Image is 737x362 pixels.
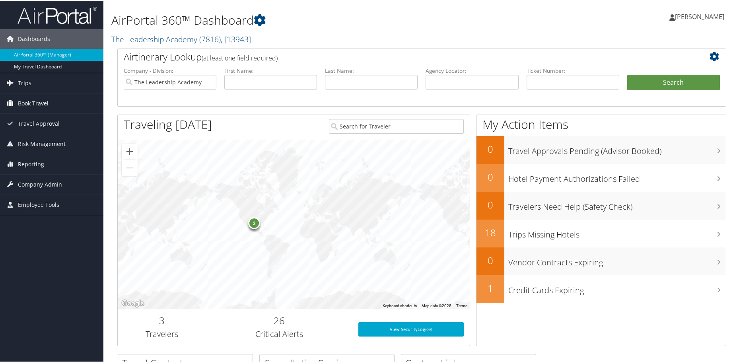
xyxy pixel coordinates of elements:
[476,247,726,274] a: 0Vendor Contracts Expiring
[325,66,418,74] label: Last Name:
[124,115,212,132] h1: Traveling [DATE]
[124,328,200,339] h3: Travelers
[422,303,451,307] span: Map data ©2025
[476,253,504,267] h2: 0
[120,298,146,308] img: Google
[221,33,251,44] span: , [ 13943 ]
[212,313,346,327] h2: 26
[476,169,504,183] h2: 0
[476,219,726,247] a: 18Trips Missing Hotels
[18,133,66,153] span: Risk Management
[18,194,59,214] span: Employee Tools
[508,141,726,156] h3: Travel Approvals Pending (Advisor Booked)
[456,303,467,307] a: Terms (opens in new tab)
[18,5,97,24] img: airportal-logo.png
[124,66,216,74] label: Company - Division:
[508,252,726,267] h3: Vendor Contracts Expiring
[476,142,504,155] h2: 0
[476,115,726,132] h1: My Action Items
[202,53,278,62] span: (at least one field required)
[508,224,726,239] h3: Trips Missing Hotels
[476,191,726,219] a: 0Travelers Need Help (Safety Check)
[124,49,669,63] h2: Airtinerary Lookup
[476,225,504,239] h2: 18
[248,216,260,228] div: 3
[527,66,619,74] label: Ticket Number:
[122,143,138,159] button: Zoom in
[508,197,726,212] h3: Travelers Need Help (Safety Check)
[476,281,504,294] h2: 1
[383,302,417,308] button: Keyboard shortcuts
[212,328,346,339] h3: Critical Alerts
[476,274,726,302] a: 1Credit Cards Expiring
[18,72,31,92] span: Trips
[18,28,50,48] span: Dashboards
[476,135,726,163] a: 0Travel Approvals Pending (Advisor Booked)
[627,74,720,90] button: Search
[224,66,317,74] label: First Name:
[476,197,504,211] h2: 0
[18,113,60,133] span: Travel Approval
[124,313,200,327] h2: 3
[111,11,525,28] h1: AirPortal 360™ Dashboard
[508,280,726,295] h3: Credit Cards Expiring
[18,93,49,113] span: Book Travel
[476,163,726,191] a: 0Hotel Payment Authorizations Failed
[111,33,251,44] a: The Leadership Academy
[122,159,138,175] button: Zoom out
[329,118,464,133] input: Search for Traveler
[358,321,464,336] a: View SecurityLogic®
[669,4,732,28] a: [PERSON_NAME]
[508,169,726,184] h3: Hotel Payment Authorizations Failed
[199,33,221,44] span: ( 7816 )
[675,12,724,20] span: [PERSON_NAME]
[426,66,518,74] label: Agency Locator:
[18,154,44,173] span: Reporting
[18,174,62,194] span: Company Admin
[120,298,146,308] a: Open this area in Google Maps (opens a new window)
